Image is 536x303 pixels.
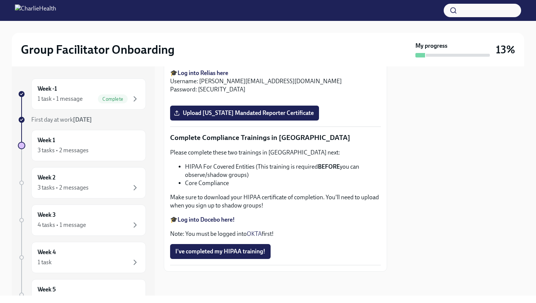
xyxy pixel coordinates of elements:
[15,4,56,16] img: CharlieHealth
[170,216,381,224] p: 🎓
[38,146,89,154] div: 3 tasks • 2 messages
[73,116,92,123] strong: [DATE]
[18,78,146,110] a: Week -11 task • 1 messageComplete
[18,242,146,273] a: Week 41 task
[38,85,57,93] h6: Week -1
[38,285,56,294] h6: Week 5
[38,95,83,103] div: 1 task • 1 message
[170,133,381,143] p: Complete Compliance Trainings in [GEOGRAPHIC_DATA]
[178,69,228,76] a: Log into Relias here
[98,96,128,102] span: Complete
[38,211,56,219] h6: Week 3
[170,193,381,210] p: Make sure to download your HIPAA certificate of completion. You'll need to upload when you sign u...
[18,130,146,161] a: Week 13 tasks • 2 messages
[38,174,55,182] h6: Week 2
[185,179,381,187] li: Core Compliance
[170,106,319,121] label: Upload [US_STATE] Mandated Reporter Certificate
[247,230,262,237] a: OKTA
[38,184,89,192] div: 3 tasks • 2 messages
[415,42,447,50] strong: My progress
[175,248,265,255] span: I've completed my HIPAA training!
[496,43,515,56] h3: 13%
[18,116,146,124] a: First day at work[DATE]
[21,42,175,57] h2: Group Facilitator Onboarding
[31,116,92,123] span: First day at work
[170,69,381,94] p: 🎓 Username: [PERSON_NAME][EMAIL_ADDRESS][DOMAIN_NAME] Password: [SECURITY_DATA]
[175,109,314,117] span: Upload [US_STATE] Mandated Reporter Certificate
[18,204,146,236] a: Week 34 tasks • 1 message
[318,163,340,170] strong: BEFORE
[170,244,271,259] button: I've completed my HIPAA training!
[38,221,86,229] div: 4 tasks • 1 message
[38,258,52,266] div: 1 task
[178,216,235,223] a: Log into Docebo here!
[185,163,381,179] li: HIPAA For Covered Entities (This training is required you can observe/shadow groups)
[18,167,146,199] a: Week 23 tasks • 2 messages
[38,248,56,256] h6: Week 4
[38,136,55,144] h6: Week 1
[170,230,381,238] p: Note: You must be logged into first!
[170,149,381,157] p: Please complete these two trainings in [GEOGRAPHIC_DATA] next:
